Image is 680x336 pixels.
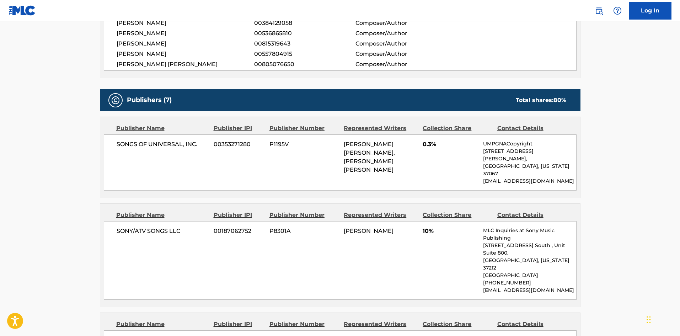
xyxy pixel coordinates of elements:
span: P8301A [269,227,338,235]
span: [PERSON_NAME] [117,39,255,48]
span: Composer/Author [355,39,448,48]
span: SONGS OF UNIVERSAL, INC. [117,140,209,149]
p: [STREET_ADDRESS] South , Unit Suite 800, [483,242,576,257]
span: Composer/Author [355,19,448,27]
div: Contact Details [497,211,566,219]
div: Publisher Name [116,211,208,219]
p: [EMAIL_ADDRESS][DOMAIN_NAME] [483,287,576,294]
div: Publisher Number [269,124,338,133]
p: [GEOGRAPHIC_DATA], [US_STATE] 37212 [483,257,576,272]
span: 80 % [553,97,566,103]
span: 00815319643 [254,39,355,48]
div: Collection Share [423,211,492,219]
span: [PERSON_NAME] [117,50,255,58]
span: 00384129058 [254,19,355,27]
div: Represented Writers [344,124,417,133]
div: Publisher IPI [214,320,264,329]
div: Total shares: [516,96,566,105]
div: Represented Writers [344,320,417,329]
p: [EMAIL_ADDRESS][DOMAIN_NAME] [483,177,576,185]
span: [PERSON_NAME] [117,19,255,27]
span: 00805076650 [254,60,355,69]
iframe: Chat Widget [644,302,680,336]
div: Publisher Number [269,211,338,219]
h5: Publishers (7) [127,96,172,104]
span: 00187062752 [214,227,264,235]
span: 10% [423,227,478,235]
span: 00353271280 [214,140,264,149]
img: Publishers [111,96,120,105]
span: [PERSON_NAME] [PERSON_NAME] [117,60,255,69]
span: Composer/Author [355,50,448,58]
div: Publisher IPI [214,211,264,219]
div: Contact Details [497,320,566,329]
div: Publisher Name [116,124,208,133]
p: [STREET_ADDRESS][PERSON_NAME], [483,148,576,162]
p: [GEOGRAPHIC_DATA] [483,272,576,279]
span: 00557804915 [254,50,355,58]
img: MLC Logo [9,5,36,16]
div: Collection Share [423,320,492,329]
p: MLC Inquiries at Sony Music Publishing [483,227,576,242]
div: Publisher Name [116,320,208,329]
span: Composer/Author [355,60,448,69]
img: search [595,6,603,15]
span: [PERSON_NAME] [344,228,393,234]
p: [GEOGRAPHIC_DATA], [US_STATE] 37067 [483,162,576,177]
div: Publisher IPI [214,124,264,133]
span: [PERSON_NAME] [PERSON_NAME], [PERSON_NAME] [PERSON_NAME] [344,141,395,173]
span: P1195V [269,140,338,149]
p: UMPGNACopyright [483,140,576,148]
span: [PERSON_NAME] [117,29,255,38]
div: Drag [647,309,651,330]
div: Collection Share [423,124,492,133]
span: 00536865810 [254,29,355,38]
p: [PHONE_NUMBER] [483,279,576,287]
span: Composer/Author [355,29,448,38]
div: Contact Details [497,124,566,133]
div: Help [610,4,625,18]
div: Represented Writers [344,211,417,219]
img: help [613,6,622,15]
div: Publisher Number [269,320,338,329]
span: 0.3% [423,140,478,149]
span: SONY/ATV SONGS LLC [117,227,209,235]
a: Public Search [592,4,606,18]
a: Log In [629,2,671,20]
